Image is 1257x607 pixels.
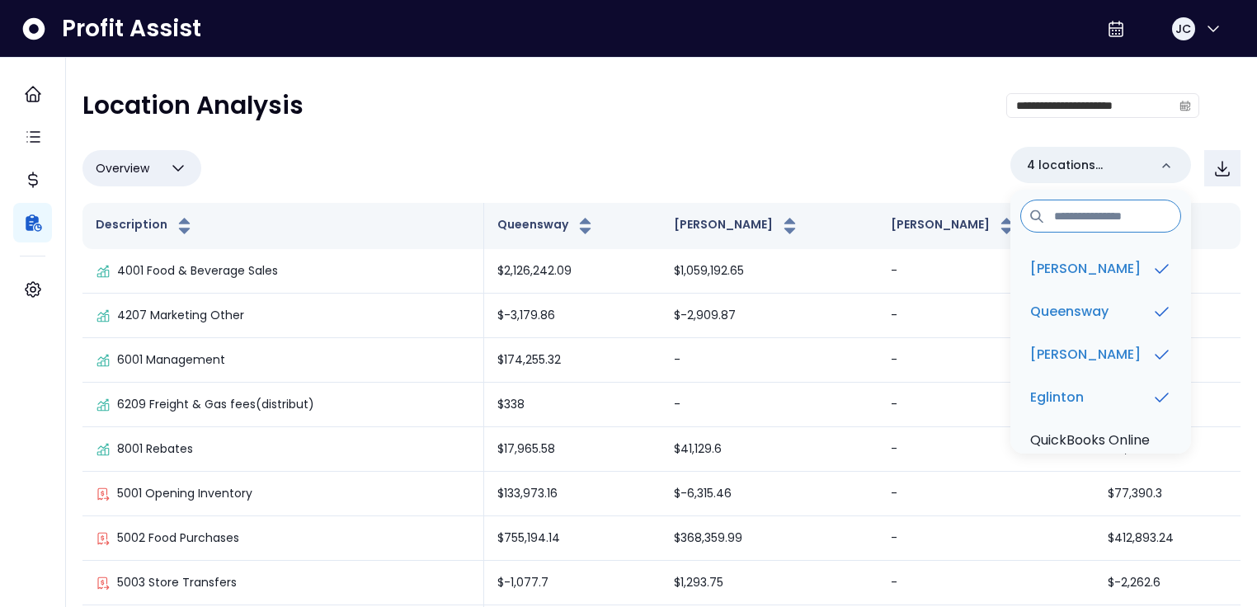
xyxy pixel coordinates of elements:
td: $-1,077.7 [484,561,661,605]
button: Queensway [497,216,596,236]
td: $755,194.14 [484,516,661,561]
p: 4207 Marketing Other [117,307,244,324]
p: [PERSON_NAME] [1030,259,1141,279]
button: [PERSON_NAME] [674,216,800,236]
td: - [878,516,1095,561]
p: 5003 Store Transfers [117,574,237,591]
td: $-2,262.6 [1095,561,1241,605]
p: Queensway [1030,302,1109,322]
span: Profit Assist [62,14,201,44]
h2: Location Analysis [82,91,304,120]
td: $368,359.99 [661,516,878,561]
td: - [878,294,1095,338]
p: QuickBooks Online [1030,431,1150,450]
p: 6001 Management [117,351,225,369]
td: - [878,472,1095,516]
button: [PERSON_NAME] [891,216,1017,236]
td: $77,390.3 [1095,472,1241,516]
td: - [878,427,1095,472]
p: Eglinton [1030,388,1084,407]
p: 4 locations selected [1027,157,1148,174]
td: $412,893.24 [1095,516,1241,561]
td: - [878,383,1095,427]
svg: calendar [1179,100,1191,111]
td: $-3,179.86 [484,294,661,338]
td: - [878,249,1095,294]
td: $-2,909.87 [661,294,878,338]
p: 5001 Opening Inventory [117,485,252,502]
td: - [661,383,878,427]
td: - [878,561,1095,605]
p: 6209 Freight & Gas fees(distribut) [117,396,314,413]
td: - [878,338,1095,383]
p: 8001 Rebates [117,440,193,458]
p: [PERSON_NAME] [1030,345,1141,365]
td: $1,059,192.65 [661,249,878,294]
td: $174,255.32 [484,338,661,383]
span: Overview [96,158,149,178]
td: $2,126,242.09 [484,249,661,294]
td: $338 [484,383,661,427]
td: $1,293.75 [661,561,878,605]
span: JC [1175,21,1191,37]
p: 4001 Food & Beverage Sales [117,262,278,280]
td: $133,973.16 [484,472,661,516]
td: $17,965.58 [484,427,661,472]
p: 5002 Food Purchases [117,529,239,547]
td: $-6,315.46 [661,472,878,516]
td: - [661,338,878,383]
td: $41,129.6 [661,427,878,472]
button: Description [96,216,195,236]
